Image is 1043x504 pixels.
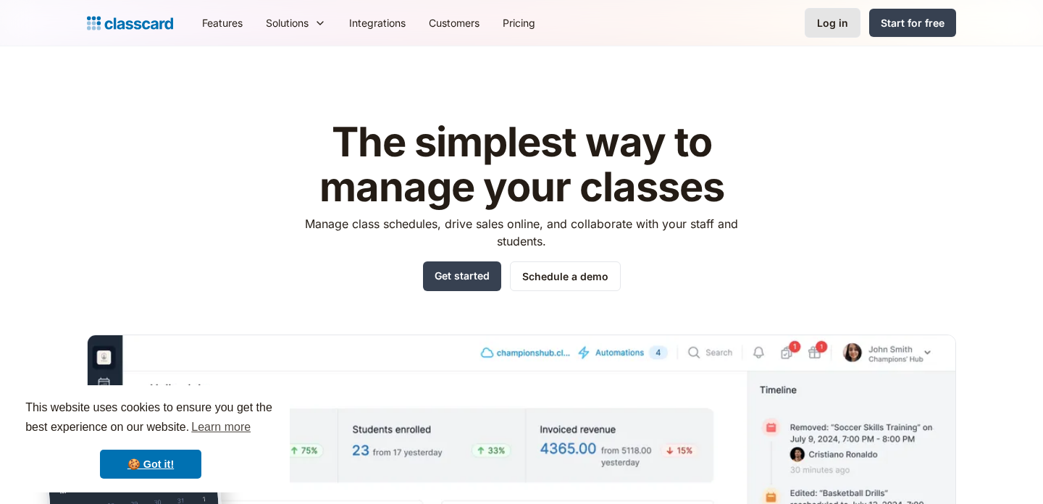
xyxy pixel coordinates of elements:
[266,15,309,30] div: Solutions
[292,215,752,250] p: Manage class schedules, drive sales online, and collaborate with your staff and students.
[292,120,752,209] h1: The simplest way to manage your classes
[869,9,956,37] a: Start for free
[25,399,276,438] span: This website uses cookies to ensure you get the best experience on our website.
[817,15,848,30] div: Log in
[190,7,254,39] a: Features
[100,450,201,479] a: dismiss cookie message
[423,261,501,291] a: Get started
[510,261,621,291] a: Schedule a demo
[12,385,290,492] div: cookieconsent
[254,7,338,39] div: Solutions
[338,7,417,39] a: Integrations
[417,7,491,39] a: Customers
[881,15,944,30] div: Start for free
[189,416,253,438] a: learn more about cookies
[87,13,173,33] a: Logo
[805,8,860,38] a: Log in
[491,7,547,39] a: Pricing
